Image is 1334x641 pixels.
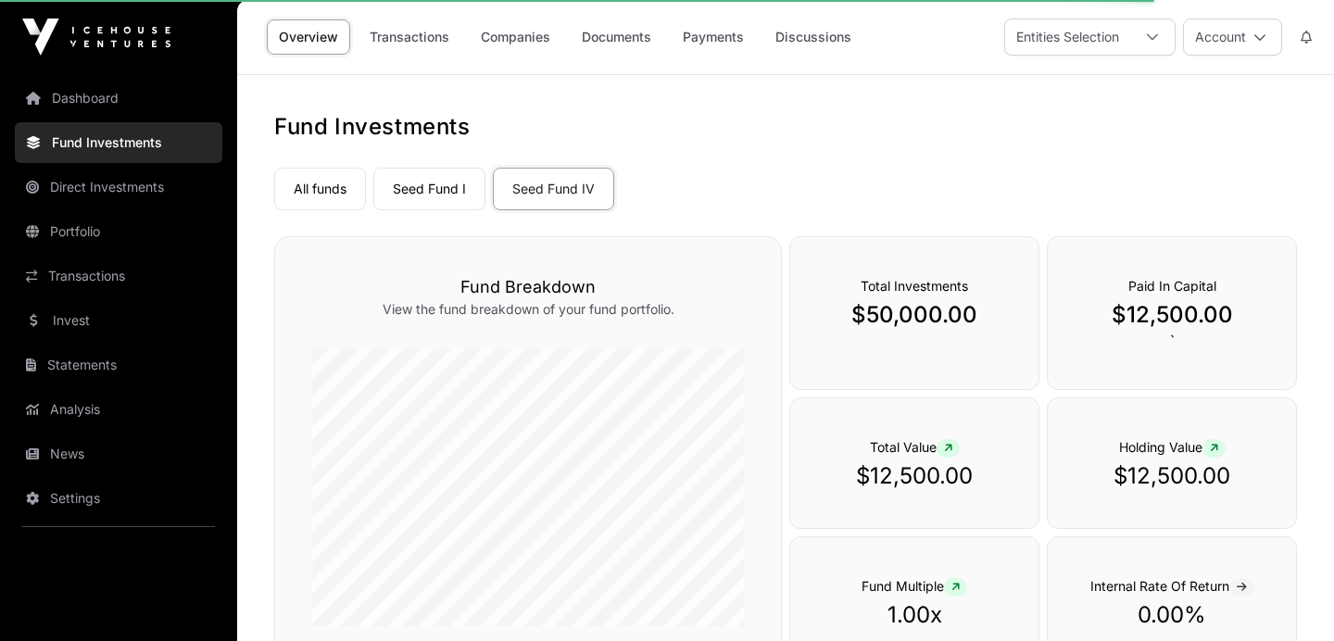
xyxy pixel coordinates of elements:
[570,19,663,55] a: Documents
[1005,19,1130,55] div: Entities Selection
[358,19,461,55] a: Transactions
[827,300,1001,330] p: $50,000.00
[15,167,222,207] a: Direct Investments
[373,168,485,210] a: Seed Fund I
[22,19,170,56] img: Icehouse Ventures Logo
[827,600,1001,630] p: 1.00x
[15,78,222,119] a: Dashboard
[15,211,222,252] a: Portfolio
[763,19,863,55] a: Discussions
[15,389,222,430] a: Analysis
[15,300,222,341] a: Invest
[1090,578,1254,594] span: Internal Rate Of Return
[1119,439,1226,455] span: Holding Value
[15,256,222,296] a: Transactions
[1183,19,1282,56] button: Account
[15,434,222,474] a: News
[862,578,967,594] span: Fund Multiple
[15,122,222,163] a: Fund Investments
[15,345,222,385] a: Statements
[1128,278,1216,294] span: Paid In Capital
[493,168,614,210] a: Seed Fund IV
[312,300,744,319] p: View the fund breakdown of your fund portfolio.
[267,19,350,55] a: Overview
[469,19,562,55] a: Companies
[274,168,366,210] a: All funds
[827,461,1001,491] p: $12,500.00
[1085,300,1259,330] p: $12,500.00
[1241,552,1334,641] iframe: Chat Widget
[1047,236,1297,390] div: `
[1085,461,1259,491] p: $12,500.00
[15,478,222,519] a: Settings
[870,439,960,455] span: Total Value
[671,19,756,55] a: Payments
[861,278,968,294] span: Total Investments
[312,274,744,300] h3: Fund Breakdown
[1085,600,1259,630] p: 0.00%
[274,112,1297,142] h1: Fund Investments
